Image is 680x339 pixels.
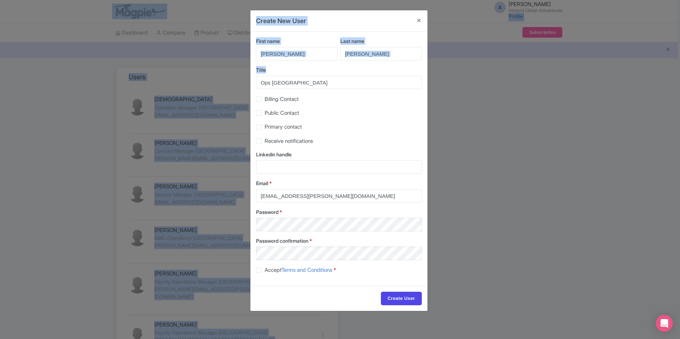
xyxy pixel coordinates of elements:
[265,96,299,102] span: Billing Contact
[656,315,673,332] div: Open Intercom Messenger
[265,123,302,130] span: Primary contact
[256,180,268,186] span: Email
[256,67,266,73] span: Title
[410,10,427,31] button: Close
[256,151,292,157] span: Linkedin handle
[256,238,308,244] span: Password confirmation
[381,292,422,305] input: Create User
[256,38,280,44] span: First name
[340,38,364,44] span: Last name
[281,267,332,273] a: Terms and Conditions
[265,267,332,273] span: Accept
[256,16,306,26] h4: Create New User
[256,209,278,215] span: Password
[265,138,313,144] span: Receive notifications
[265,109,299,116] span: Public Contact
